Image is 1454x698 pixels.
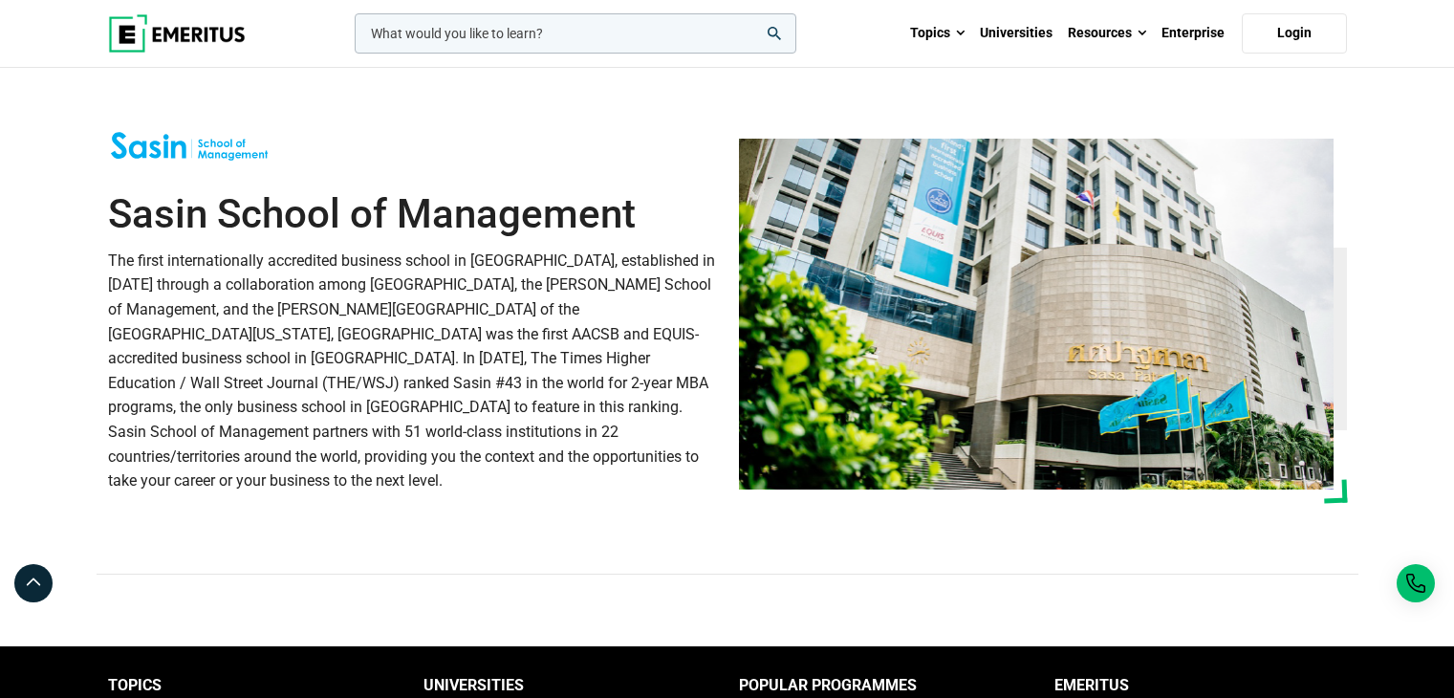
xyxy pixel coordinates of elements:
p: The first internationally accredited business school in [GEOGRAPHIC_DATA], established in [DATE] ... [108,249,716,493]
input: woocommerce-product-search-field-0 [355,13,796,54]
a: Login [1242,13,1347,54]
img: Sasin School of Management [739,139,1334,490]
img: Sasin School of Management [108,125,271,167]
h1: Sasin School of Management [108,190,716,238]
